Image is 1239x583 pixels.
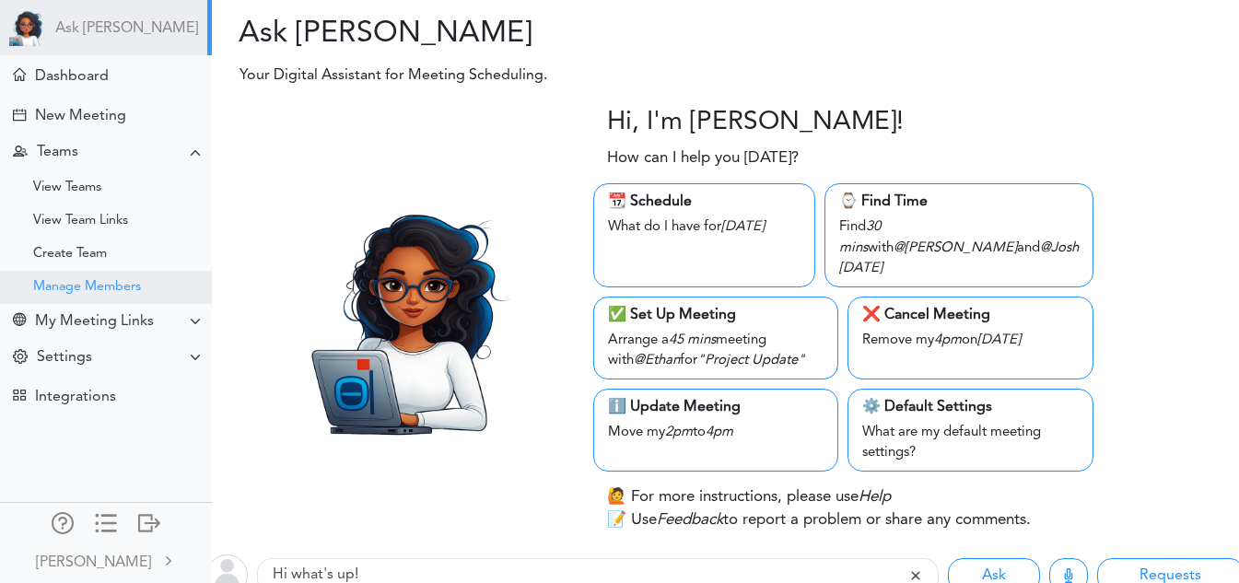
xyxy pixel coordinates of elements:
a: Change side menu [95,512,117,538]
div: ℹ️ Update Meeting [608,396,824,418]
div: Remove my on [862,326,1078,352]
i: Help [859,489,891,505]
div: Arrange a meeting with for [608,326,824,372]
div: What do I have for [608,213,801,239]
div: 📆 Schedule [608,191,801,213]
div: Home [13,68,26,81]
div: ❌ Cancel Meeting [862,304,1078,326]
div: Creating Meeting [13,109,26,122]
i: 2pm [665,426,693,439]
div: Teams [37,144,78,161]
i: [DATE] [977,333,1021,347]
div: [PERSON_NAME] [36,552,151,574]
div: ⚙️ Default Settings [862,396,1078,418]
i: [DATE] [721,220,765,234]
p: Your Digital Assistant for Meeting Scheduling. [227,64,946,87]
img: Zara.png [276,191,535,449]
h3: Hi, I'm [PERSON_NAME]! [607,108,904,139]
div: My Meeting Links [35,313,154,331]
p: 🙋 For more instructions, please use [607,485,891,509]
a: [PERSON_NAME] [2,540,210,581]
p: How can I help you [DATE]? [607,146,799,170]
i: @[PERSON_NAME] [894,241,1017,255]
i: 30 mins [839,220,881,255]
div: What are my default meeting settings? [862,418,1078,464]
p: 📝 Use to report a problem or share any comments. [607,508,1031,532]
div: Change Settings [13,349,28,367]
i: [DATE] [839,262,882,275]
div: Integrations [35,389,116,406]
img: Powered by TEAMCAL AI [9,9,46,46]
div: Show only icons [95,512,117,531]
div: View Team Links [33,216,128,226]
div: Find with and [839,213,1079,280]
div: TEAMCAL AI Workflow Apps [13,389,26,402]
i: 4pm [934,333,962,347]
i: Feedback [657,512,723,528]
div: Log out [138,512,160,531]
div: Manage Members and Externals [52,512,74,531]
div: New Meeting [35,108,126,125]
a: Ask [PERSON_NAME] [55,20,198,38]
i: "Project Update" [697,354,805,367]
div: Share Meeting Link [13,313,26,331]
div: Move my to [608,418,824,444]
i: 4pm [706,426,733,439]
div: Create Team [33,250,107,259]
i: @Ethan [634,354,680,367]
div: Dashboard [35,68,109,86]
h2: Ask [PERSON_NAME] [226,17,712,52]
div: View Teams [33,183,101,192]
div: Manage Members [33,283,141,292]
div: Settings [37,349,92,367]
i: @Josh [1040,241,1079,255]
div: ✅ Set Up Meeting [608,304,824,326]
div: ⌚️ Find Time [839,191,1079,213]
i: 45 mins [669,333,716,347]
